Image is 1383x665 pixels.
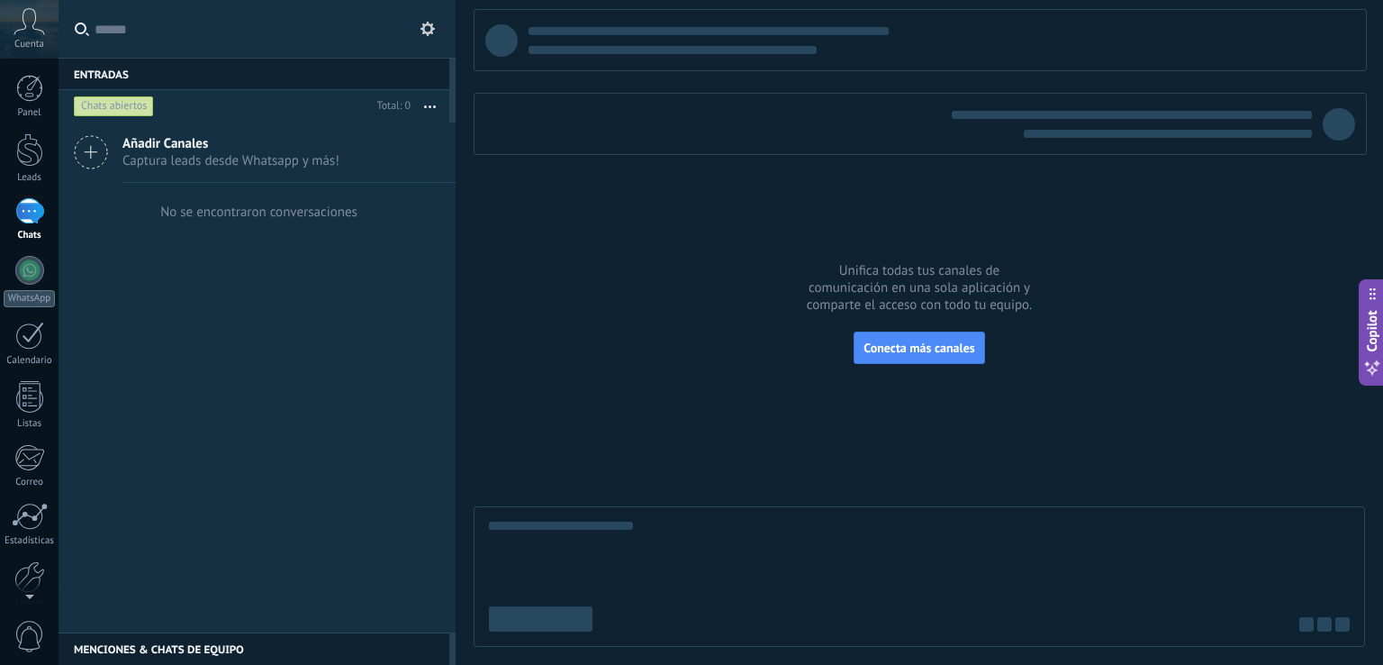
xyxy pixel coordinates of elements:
div: Chats abiertos [74,96,154,117]
div: Entradas [59,58,449,90]
div: Correo [4,477,56,488]
div: WhatsApp [4,290,55,307]
div: Chats [4,230,56,241]
span: Captura leads desde Whatsapp y más! [122,152,339,169]
button: Más [411,90,449,123]
div: Panel [4,107,56,119]
span: Conecta más canales [863,340,974,356]
span: Copilot [1363,311,1381,352]
div: Total: 0 [370,97,411,115]
button: Conecta más canales [854,332,984,364]
div: Calendario [4,355,56,367]
span: Añadir Canales [122,135,339,152]
div: Estadísticas [4,535,56,547]
div: Menciones & Chats de equipo [59,633,449,665]
div: No se encontraron conversaciones [160,204,357,221]
span: Cuenta [14,39,44,50]
div: Listas [4,418,56,430]
div: Leads [4,172,56,184]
